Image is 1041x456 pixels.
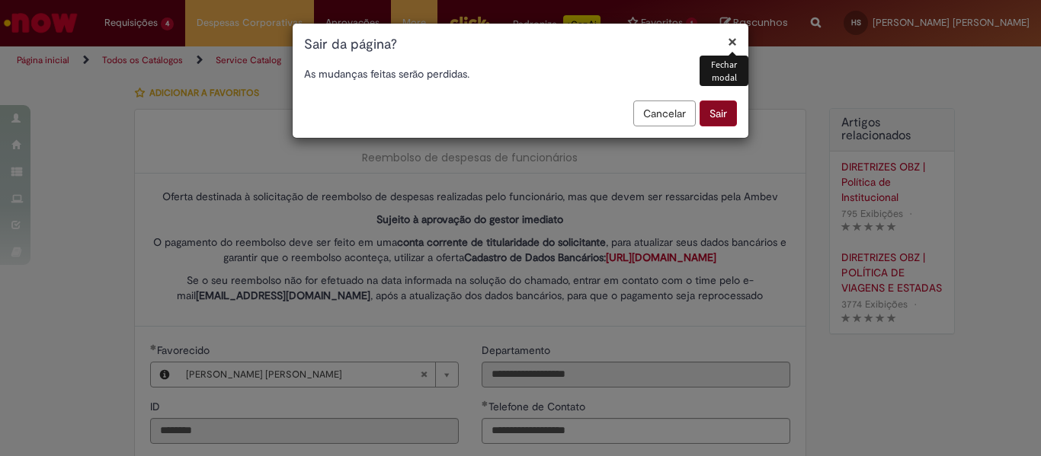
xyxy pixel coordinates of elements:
button: Fechar modal [728,33,737,49]
h1: Sair da página? [304,35,737,55]
button: Cancelar [633,100,696,126]
div: Fechar modal [700,56,748,86]
p: As mudanças feitas serão perdidas. [304,66,737,81]
button: Sair [700,100,737,126]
